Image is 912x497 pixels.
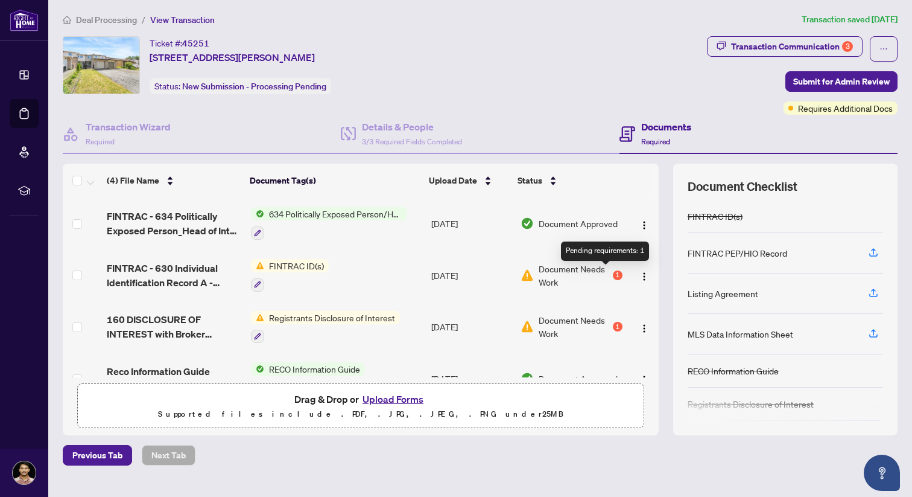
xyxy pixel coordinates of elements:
article: Transaction saved [DATE] [802,13,898,27]
span: Required [86,137,115,146]
div: FINTRAC ID(s) [688,210,743,223]
button: Upload Forms [359,391,427,407]
span: Registrants Disclosure of Interest [264,311,400,324]
span: Document Checklist [688,178,797,195]
span: FINTRAC - 630 Individual Identification Record A - PropTx-OREA_[DATE] 21_59_50.pdf [107,261,241,290]
img: Status Icon [251,207,264,220]
button: Status IconFINTRAC ID(s) [251,259,329,292]
span: Document Needs Work [539,262,610,289]
img: Logo [639,375,649,385]
div: FINTRAC PEP/HIO Record [688,246,787,260]
span: View Transaction [150,14,215,25]
button: Open asap [864,455,900,491]
img: Status Icon [251,362,264,376]
div: Status: [150,78,331,94]
span: Requires Additional Docs [798,101,893,115]
img: Document Status [521,320,534,333]
span: (4) File Name [107,174,159,187]
div: Listing Agreement [688,287,758,300]
span: 634 Politically Exposed Person/Head of International Organization Checklist/Record [264,207,407,220]
span: 3/3 Required Fields Completed [362,137,462,146]
button: Status Icon634 Politically Exposed Person/Head of International Organization Checklist/Record [251,207,407,240]
h4: Details & People [362,120,462,134]
span: 45251 [182,38,209,49]
span: Previous Tab [72,446,122,465]
td: [DATE] [426,197,516,249]
img: Document Status [521,269,534,282]
div: Registrants Disclosure of Interest [688,397,814,411]
td: [DATE] [426,301,516,353]
span: Document Needs Work [539,313,610,340]
button: Logo [635,317,654,336]
button: Logo [635,369,654,388]
span: Drag & Drop or [294,391,427,407]
button: Next Tab [142,445,195,466]
span: Submit for Admin Review [793,72,890,91]
span: Upload Date [429,174,477,187]
img: Status Icon [251,259,264,272]
span: Document Approved [539,217,618,230]
button: Logo [635,266,654,285]
div: 3 [842,41,853,52]
img: IMG-W12299072_1.jpg [63,37,139,94]
span: home [63,16,71,24]
span: FINTRAC - 634 Politically Exposed Person_Head of Int Org Checklist_Record A - PropTx-OREA_[DATE] ... [107,209,241,238]
span: New Submission - Processing Pending [182,81,326,92]
th: (4) File Name [102,164,245,197]
img: Logo [639,272,649,281]
img: Document Status [521,372,534,385]
img: Logo [639,324,649,333]
span: RECO Information Guide [264,362,365,376]
img: logo [10,9,39,31]
div: Pending requirements: 1 [561,242,649,261]
div: 1 [613,271,622,280]
img: Profile Icon [13,461,36,484]
button: Previous Tab [63,445,132,466]
button: Status IconRegistrants Disclosure of Interest [251,311,400,344]
th: Status [513,164,624,197]
td: [DATE] [426,353,516,405]
p: Supported files include .PDF, .JPG, .JPEG, .PNG under 25 MB [85,407,636,422]
span: 160 DISCLOSURE OF INTEREST with Broker Signature_[DATE] 23_44_43.pdf [107,312,241,341]
li: / [142,13,145,27]
button: Status IconRECO Information Guide [251,362,365,395]
span: Drag & Drop orUpload FormsSupported files include .PDF, .JPG, .JPEG, .PNG under25MB [78,384,644,429]
span: [STREET_ADDRESS][PERSON_NAME] [150,50,315,65]
span: Required [641,137,670,146]
td: [DATE] [426,249,516,301]
div: Transaction Communication [731,37,853,56]
span: Document Approved [539,372,618,385]
div: Ticket #: [150,36,209,50]
img: Logo [639,220,649,230]
th: Upload Date [424,164,513,197]
div: RECO Information Guide [688,364,779,377]
h4: Transaction Wizard [86,120,171,134]
button: Submit for Admin Review [785,71,898,92]
img: Document Status [521,217,534,230]
div: MLS Data Information Sheet [688,327,793,341]
span: Status [518,174,542,187]
button: Transaction Communication3 [707,36,863,57]
button: Logo [635,214,654,233]
span: ellipsis [879,45,888,53]
span: FINTRAC ID(s) [264,259,329,272]
div: 1 [613,322,622,332]
h4: Documents [641,120,691,134]
th: Document Tag(s) [245,164,424,197]
span: Deal Processing [76,14,137,25]
span: Reco Information Guide _[DATE] 23_40_41.pdf [107,364,241,393]
img: Status Icon [251,311,264,324]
